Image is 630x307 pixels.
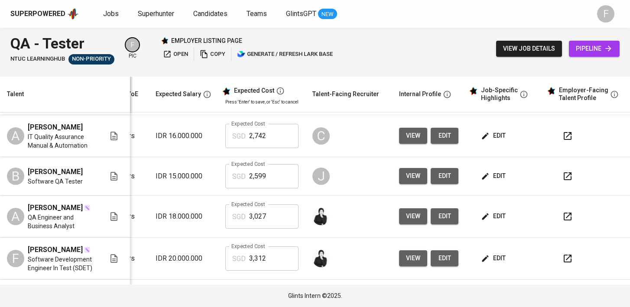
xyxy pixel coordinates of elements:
div: QA - Tester [10,33,114,54]
span: Jobs [103,10,119,18]
img: medwi@glints.com [312,208,330,225]
button: view [399,208,427,224]
div: F [7,250,24,267]
button: edit [431,208,458,224]
span: [PERSON_NAME] [28,167,83,177]
span: edit [483,130,506,141]
span: IT Quality Assurance Manual & Automation [28,132,95,150]
div: Talent [7,89,24,100]
img: magic_wand.svg [84,204,91,211]
a: Candidates [193,9,229,19]
a: Teams [247,9,269,19]
img: Glints Star [161,37,169,45]
span: edit [438,130,451,141]
img: glints_star.svg [469,87,477,95]
div: Talent-Facing Recruiter [312,89,379,100]
button: view [399,128,427,144]
img: glints_star.svg [222,87,231,96]
p: IDR 16.000.000 [156,131,211,141]
span: Software QA Tester [28,177,83,186]
img: lark [237,50,246,58]
span: edit [438,171,451,181]
div: C [312,127,330,145]
span: view job details [503,43,555,54]
p: SGD [232,171,246,182]
img: magic_wand.svg [84,246,91,253]
span: NTUC LearningHub [10,55,65,63]
span: [PERSON_NAME] [28,245,83,255]
button: lark generate / refresh lark base [235,48,335,61]
a: pipeline [569,41,620,57]
span: edit [483,171,506,181]
button: edit [431,128,458,144]
span: Candidates [193,10,227,18]
span: NEW [318,10,337,19]
span: GlintsGPT [286,10,316,18]
span: copy [200,49,225,59]
p: IDR 18.000.000 [156,211,211,222]
span: edit [483,253,506,264]
button: edit [479,250,509,266]
button: edit [479,128,509,144]
div: Internal Profile [399,89,441,100]
p: IDR 15.000.000 [156,171,211,181]
div: A [7,208,24,225]
a: Superpoweredapp logo [10,7,79,20]
button: edit [479,208,509,224]
span: generate / refresh lark base [237,49,333,59]
span: edit [438,211,451,222]
button: edit [431,250,458,266]
button: edit [431,168,458,184]
span: edit [438,253,451,264]
div: pic [125,37,140,60]
p: IDR 20.000.000 [156,253,211,264]
button: open [161,48,190,61]
span: Superhunter [138,10,174,18]
span: view [406,253,420,264]
div: J [312,168,330,185]
div: F [597,5,614,23]
div: Expected Salary [156,89,201,100]
div: Expected Cost [234,87,274,95]
span: Non-Priority [68,55,114,63]
span: open [163,49,188,59]
p: Press 'Enter' to save, or 'Esc' to cancel [225,99,299,105]
a: Jobs [103,9,120,19]
div: Job-Specific Highlights [481,87,518,102]
span: view [406,211,420,222]
img: glints_star.svg [547,87,555,95]
div: Superpowered [10,9,65,19]
span: edit [483,211,506,222]
p: SGD [232,212,246,222]
span: [PERSON_NAME] [28,122,83,132]
button: copy [198,48,227,61]
span: view [406,171,420,181]
img: app logo [67,7,79,20]
div: B [7,168,24,185]
div: F [125,37,140,52]
span: QA Engineer and Business Analyst [28,213,95,230]
button: view [399,168,427,184]
div: Sufficient Talents in Pipeline [68,54,114,65]
p: employer listing page [171,36,242,45]
span: view [406,130,420,141]
span: [PERSON_NAME] [28,203,83,213]
span: Software Development Engineer In Test (SDET) [28,255,95,272]
p: SGD [232,131,246,142]
span: Teams [247,10,267,18]
button: edit [479,168,509,184]
a: GlintsGPT NEW [286,9,337,19]
button: view job details [496,41,562,57]
p: SGD [232,254,246,264]
img: medwi@glints.com [312,250,330,267]
button: view [399,250,427,266]
a: Superhunter [138,9,176,19]
div: Employer-Facing Talent Profile [559,87,608,102]
div: A [7,127,24,145]
span: pipeline [576,43,613,54]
